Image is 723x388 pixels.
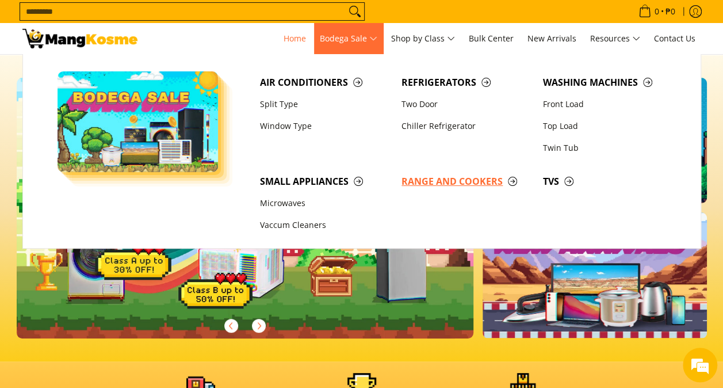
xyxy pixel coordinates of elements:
span: 0 [653,7,661,16]
a: Two Door [396,93,537,115]
a: Contact Us [648,23,701,54]
span: Air Conditioners [260,75,390,90]
a: Bodega Sale [314,23,383,54]
span: ₱0 [664,7,677,16]
a: Chiller Refrigerator [396,115,537,137]
img: Gaming desktop banner [17,78,474,338]
span: Range and Cookers [401,174,531,189]
span: Shop by Class [391,32,455,46]
a: Shop by Class [385,23,461,54]
a: Washing Machines [537,71,679,93]
span: TVs [543,174,673,189]
a: TVs [537,170,679,192]
span: Resources [590,32,640,46]
a: Refrigerators [396,71,537,93]
button: Search [346,3,364,20]
span: • [635,5,679,18]
a: Window Type [254,115,396,137]
a: Split Type [254,93,396,115]
nav: Main Menu [149,23,701,54]
span: Refrigerators [401,75,531,90]
span: New Arrivals [527,33,576,44]
button: Next [246,313,271,338]
a: Resources [584,23,646,54]
a: Microwaves [254,193,396,215]
a: Range and Cookers [396,170,537,192]
a: New Arrivals [522,23,582,54]
a: Top Load [537,115,679,137]
img: Mang Kosme: Your Home Appliances Warehouse Sale Partner! [22,29,137,48]
a: Twin Tub [537,137,679,159]
a: Small Appliances [254,170,396,192]
a: Vaccum Cleaners [254,215,396,237]
a: Air Conditioners [254,71,396,93]
a: Home [278,23,312,54]
span: Bodega Sale [320,32,377,46]
span: Contact Us [654,33,695,44]
span: Washing Machines [543,75,673,90]
img: Bodega Sale [58,71,219,172]
a: Bulk Center [463,23,519,54]
a: Front Load [537,93,679,115]
button: Previous [219,313,244,338]
span: Small Appliances [260,174,390,189]
span: Bulk Center [469,33,514,44]
span: Home [284,33,306,44]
